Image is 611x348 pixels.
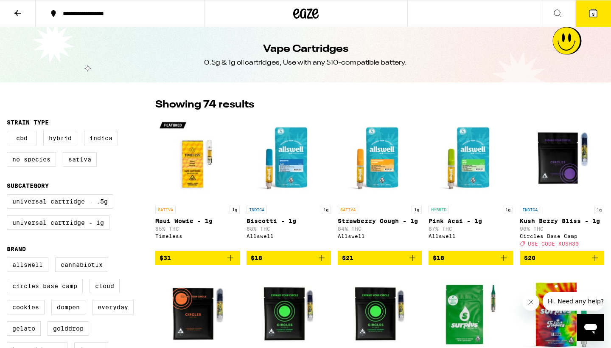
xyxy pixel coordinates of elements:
label: Gelato [7,321,41,336]
p: SATIVA [338,206,358,213]
label: Sativa [63,152,97,167]
button: Add to bag [520,251,604,265]
button: Add to bag [247,251,331,265]
img: Allswell - Biscotti - 1g [247,116,331,201]
p: 1g [594,206,604,213]
p: Pink Acai - 1g [429,218,513,224]
h1: Vape Cartridges [263,42,348,57]
label: CBD [7,131,36,145]
img: Circles Base Camp - Kush Berry Bliss - 1g [520,116,604,201]
label: Universal Cartridge - 1g [7,215,109,230]
span: $18 [251,255,262,261]
p: 88% THC [247,226,331,232]
a: Open page for Strawberry Cough - 1g from Allswell [338,116,422,251]
p: Maui Wowie - 1g [155,218,240,224]
p: 1g [412,206,422,213]
a: Open page for Biscotti - 1g from Allswell [247,116,331,251]
img: Allswell - Strawberry Cough - 1g [338,116,422,201]
a: Open page for Kush Berry Bliss - 1g from Circles Base Camp [520,116,604,251]
p: 1g [321,206,331,213]
iframe: Close message [522,294,539,311]
label: GoldDrop [48,321,89,336]
p: 1g [503,206,513,213]
label: Cannabiotix [55,257,108,272]
p: INDICA [247,206,267,213]
div: Circles Base Camp [520,233,604,239]
img: Allswell - Pink Acai - 1g [429,116,513,201]
img: Timeless - Maui Wowie - 1g [155,116,240,201]
span: $21 [342,255,353,261]
label: Cloud [90,279,120,293]
span: $20 [524,255,535,261]
label: Allswell [7,257,48,272]
button: Add to bag [338,251,422,265]
div: Allswell [247,233,331,239]
div: Allswell [429,233,513,239]
span: $18 [433,255,444,261]
p: 84% THC [338,226,422,232]
legend: Strain Type [7,119,49,126]
legend: Brand [7,246,26,252]
p: Strawberry Cough - 1g [338,218,422,224]
p: Biscotti - 1g [247,218,331,224]
label: Everyday [92,300,134,314]
legend: Subcategory [7,182,49,189]
label: Indica [84,131,118,145]
button: Add to bag [155,251,240,265]
span: USE CODE KUSH30 [528,241,579,246]
p: Kush Berry Bliss - 1g [520,218,604,224]
iframe: Message from company [543,292,604,311]
iframe: Button to launch messaging window [577,314,604,341]
label: Hybrid [43,131,77,145]
label: Cookies [7,300,45,314]
button: Add to bag [429,251,513,265]
span: 3 [592,11,594,17]
a: Open page for Pink Acai - 1g from Allswell [429,116,513,251]
div: Allswell [338,233,422,239]
label: Universal Cartridge - .5g [7,194,113,209]
p: 87% THC [429,226,513,232]
p: Showing 74 results [155,98,254,112]
div: Timeless [155,233,240,239]
p: HYBRID [429,206,449,213]
label: Dompen [51,300,85,314]
label: Circles Base Camp [7,279,83,293]
div: 0.5g & 1g oil cartridges, Use with any 510-compatible battery. [204,58,407,68]
p: INDICA [520,206,540,213]
p: 85% THC [155,226,240,232]
p: 1g [230,206,240,213]
span: $31 [160,255,171,261]
a: Open page for Maui Wowie - 1g from Timeless [155,116,240,251]
p: 90% THC [520,226,604,232]
p: SATIVA [155,206,176,213]
button: 3 [575,0,611,27]
label: No Species [7,152,56,167]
